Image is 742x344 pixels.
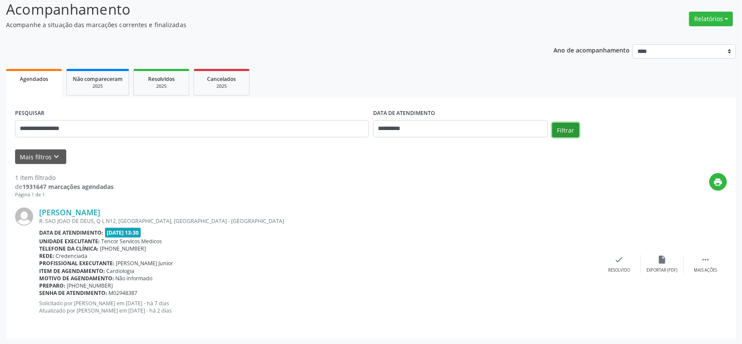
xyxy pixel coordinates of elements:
[56,252,88,260] span: Credenciada
[116,275,153,282] span: Não informado
[553,44,630,55] p: Ano de acompanhamento
[116,260,173,267] span: [PERSON_NAME] Junior
[39,267,105,275] b: Item de agendamento:
[647,267,678,273] div: Exportar (PDF)
[39,275,114,282] b: Motivo de agendamento:
[200,83,243,90] div: 2025
[6,20,517,29] p: Acompanhe a situação das marcações correntes e finalizadas
[109,289,138,297] span: M02948387
[615,255,624,264] i: check
[701,255,710,264] i: 
[20,75,48,83] span: Agendados
[15,173,114,182] div: 1 item filtrado
[73,83,123,90] div: 2025
[552,123,579,137] button: Filtrar
[39,289,107,297] b: Senha de atendimento:
[709,173,727,191] button: print
[107,267,135,275] span: Cardiologia
[15,182,114,191] div: de
[100,245,146,252] span: [PHONE_NUMBER]
[714,177,723,187] i: print
[39,245,99,252] b: Telefone da clínica:
[15,107,44,120] label: PESQUISAR
[608,267,630,273] div: Resolvido
[39,282,65,289] b: Preparo:
[39,300,598,314] p: Solicitado por [PERSON_NAME] em [DATE] - há 7 dias Atualizado por [PERSON_NAME] em [DATE] - há 2 ...
[39,208,100,217] a: [PERSON_NAME]
[39,260,114,267] b: Profissional executante:
[73,75,123,83] span: Não compareceram
[39,252,54,260] b: Rede:
[39,229,103,236] b: Data de atendimento:
[15,208,33,226] img: img
[140,83,183,90] div: 2025
[39,238,100,245] b: Unidade executante:
[102,238,162,245] span: Tencor Servicos Medicos
[105,228,141,238] span: [DATE] 13:30
[39,217,598,225] div: R. SAO JOAO DE DEUS, Q L N12, [GEOGRAPHIC_DATA], [GEOGRAPHIC_DATA] - [GEOGRAPHIC_DATA]
[67,282,113,289] span: [PHONE_NUMBER]
[148,75,175,83] span: Resolvidos
[373,107,435,120] label: DATA DE ATENDIMENTO
[689,12,733,26] button: Relatórios
[658,255,667,264] i: insert_drive_file
[22,183,114,191] strong: 1931647 marcações agendadas
[15,191,114,198] div: Página 1 de 1
[207,75,236,83] span: Cancelados
[694,267,717,273] div: Mais ações
[52,152,62,161] i: keyboard_arrow_down
[15,149,66,164] button: Mais filtroskeyboard_arrow_down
